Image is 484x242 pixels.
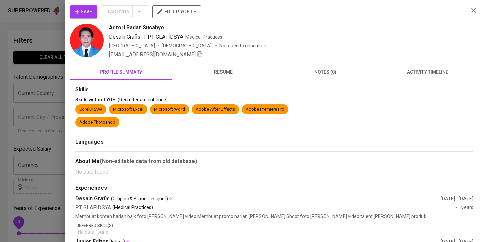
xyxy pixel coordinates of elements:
[111,195,168,202] span: (Graphic & Brand Designer)
[75,213,473,220] p: Membuat konten harian baik foto [PERSON_NAME] video Membuat promo harian [PERSON_NAME] Shoot foto...
[152,5,201,18] button: edit profile
[109,42,155,49] div: [GEOGRAPHIC_DATA]
[185,34,223,40] span: Medical Practices
[75,204,456,212] div: PT GLAFIDSYA
[75,86,473,94] div: Skills
[78,222,473,229] p: Inferred Skill(s)
[75,97,115,102] span: Skills without YOE
[158,7,196,16] span: edit profile
[78,229,473,235] p: No data found.
[100,158,197,164] b: (Non-editable data from old database)
[70,24,104,57] img: 6b8834d6eadba4fae9da4715c9cde047.jpg
[75,168,473,176] p: No data found.
[196,106,235,113] div: Adobe After Effects
[176,68,270,76] span: resume
[112,204,153,212] p: (Medical Practices)
[75,157,473,165] div: About Me
[152,9,201,14] a: edit profile
[79,106,102,113] div: CorelDRAW
[219,42,266,49] p: Not open to relocation
[278,68,372,76] span: notes (0)
[143,33,145,41] span: |
[79,119,115,126] div: Adobe Photoshop
[74,68,168,76] span: profile summary
[380,68,475,76] span: activity timeline
[246,106,284,113] div: Adobe Premiere Pro
[162,42,213,49] span: [DEMOGRAPHIC_DATA]
[75,184,473,192] div: Experiences
[109,51,196,58] span: [EMAIL_ADDRESS][DOMAIN_NAME]
[441,195,473,202] div: [DATE] - [DATE]
[70,5,97,18] button: Save
[75,195,441,203] div: Desain Grafis
[456,204,473,212] div: <1 years
[75,8,92,16] span: Save
[109,24,164,32] span: Asrori Badar Sucahyo
[113,106,143,113] div: Microsoft Excel
[75,138,473,146] div: Languages
[148,34,183,40] span: PT GLAFIDSYA
[109,34,140,40] span: Desain Grafis
[154,106,185,113] div: Microsoft Word
[118,97,168,102] span: (Recruiters to enhance)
